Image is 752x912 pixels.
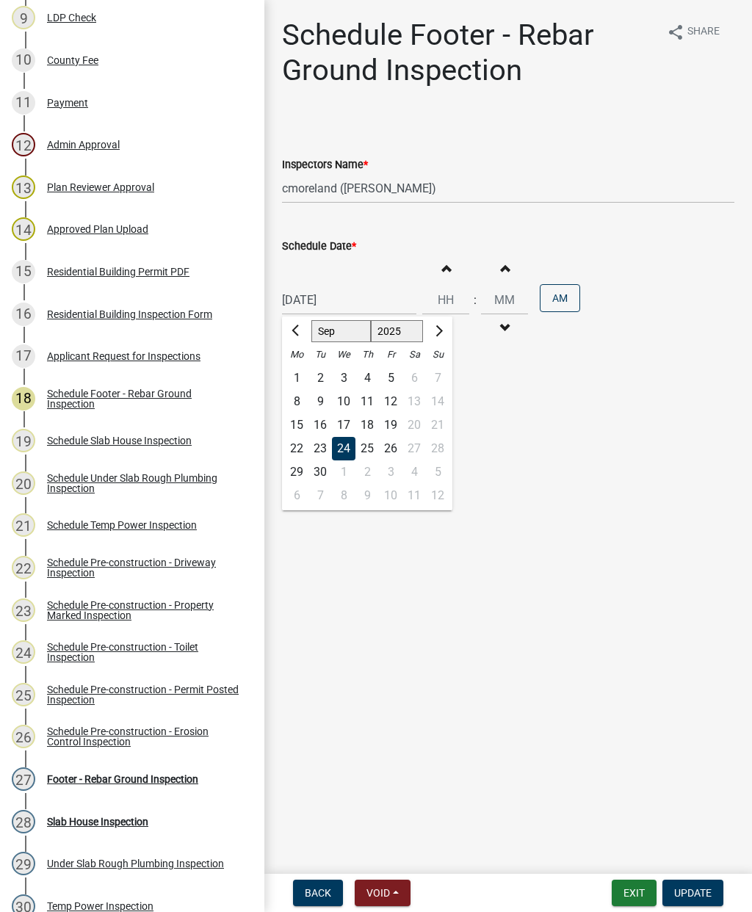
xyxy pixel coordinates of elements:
[355,484,379,507] div: 9
[12,513,35,537] div: 21
[12,48,35,72] div: 10
[332,460,355,484] div: Wednesday, October 1, 2025
[308,413,332,437] div: 16
[371,320,424,342] select: Select year
[379,460,402,484] div: 3
[12,556,35,579] div: 22
[355,413,379,437] div: Thursday, September 18, 2025
[47,557,241,578] div: Schedule Pre-construction - Driveway Inspection
[355,390,379,413] div: Thursday, September 11, 2025
[687,23,720,41] span: Share
[379,366,402,390] div: 5
[379,437,402,460] div: 26
[47,98,88,108] div: Payment
[355,437,379,460] div: 25
[426,343,449,366] div: Su
[47,684,241,705] div: Schedule Pre-construction - Permit Posted Inspection
[47,12,96,23] div: LDP Check
[285,460,308,484] div: Monday, September 29, 2025
[379,484,402,507] div: 10
[481,285,528,315] input: Minutes
[285,484,308,507] div: 6
[332,484,355,507] div: Wednesday, October 8, 2025
[355,413,379,437] div: 18
[308,390,332,413] div: Tuesday, September 9, 2025
[308,484,332,507] div: 7
[379,390,402,413] div: 12
[282,242,356,252] label: Schedule Date
[332,366,355,390] div: Wednesday, September 3, 2025
[355,366,379,390] div: 4
[282,285,416,315] input: mm/dd/yyyy
[12,810,35,833] div: 28
[655,18,731,46] button: shareShare
[12,217,35,241] div: 14
[47,267,189,277] div: Residential Building Permit PDF
[47,435,192,446] div: Schedule Slab House Inspection
[285,366,308,390] div: 1
[12,852,35,875] div: 29
[308,437,332,460] div: Tuesday, September 23, 2025
[305,887,331,899] span: Back
[332,484,355,507] div: 8
[308,366,332,390] div: 2
[47,600,241,620] div: Schedule Pre-construction - Property Marked Inspection
[12,387,35,410] div: 18
[355,460,379,484] div: 2
[285,437,308,460] div: 22
[12,133,35,156] div: 12
[355,343,379,366] div: Th
[47,858,224,869] div: Under Slab Rough Plumbing Inspection
[332,390,355,413] div: Wednesday, September 10, 2025
[379,343,402,366] div: Fr
[293,880,343,906] button: Back
[667,23,684,41] i: share
[47,309,212,319] div: Residential Building Inspection Form
[12,471,35,495] div: 20
[12,598,35,622] div: 23
[674,887,712,899] span: Update
[308,366,332,390] div: Tuesday, September 2, 2025
[355,484,379,507] div: Thursday, October 9, 2025
[379,437,402,460] div: Friday, September 26, 2025
[282,160,368,170] label: Inspectors Name
[47,520,197,530] div: Schedule Temp Power Inspection
[308,413,332,437] div: Tuesday, September 16, 2025
[12,6,35,29] div: 9
[282,18,655,88] h1: Schedule Footer - Rebar Ground Inspection
[47,642,241,662] div: Schedule Pre-construction - Toilet Inspection
[308,343,332,366] div: Tu
[12,303,35,326] div: 16
[355,460,379,484] div: Thursday, October 2, 2025
[332,390,355,413] div: 10
[308,460,332,484] div: 30
[355,390,379,413] div: 11
[47,55,98,65] div: County Fee
[47,817,148,827] div: Slab House Inspection
[332,437,355,460] div: Wednesday, September 24, 2025
[47,140,120,150] div: Admin Approval
[12,767,35,791] div: 27
[355,880,411,906] button: Void
[379,413,402,437] div: 19
[308,460,332,484] div: Tuesday, September 30, 2025
[332,437,355,460] div: 24
[47,473,241,493] div: Schedule Under Slab Rough Plumbing Inspection
[285,390,308,413] div: Monday, September 8, 2025
[355,366,379,390] div: Thursday, September 4, 2025
[422,285,469,315] input: Hours
[332,366,355,390] div: 3
[285,413,308,437] div: 15
[308,390,332,413] div: 9
[288,319,305,343] button: Previous month
[308,437,332,460] div: 23
[308,484,332,507] div: Tuesday, October 7, 2025
[285,484,308,507] div: Monday, October 6, 2025
[540,284,580,312] button: AM
[47,726,241,747] div: Schedule Pre-construction - Erosion Control Inspection
[379,413,402,437] div: Friday, September 19, 2025
[311,320,371,342] select: Select month
[469,292,481,309] div: :
[366,887,390,899] span: Void
[12,683,35,706] div: 25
